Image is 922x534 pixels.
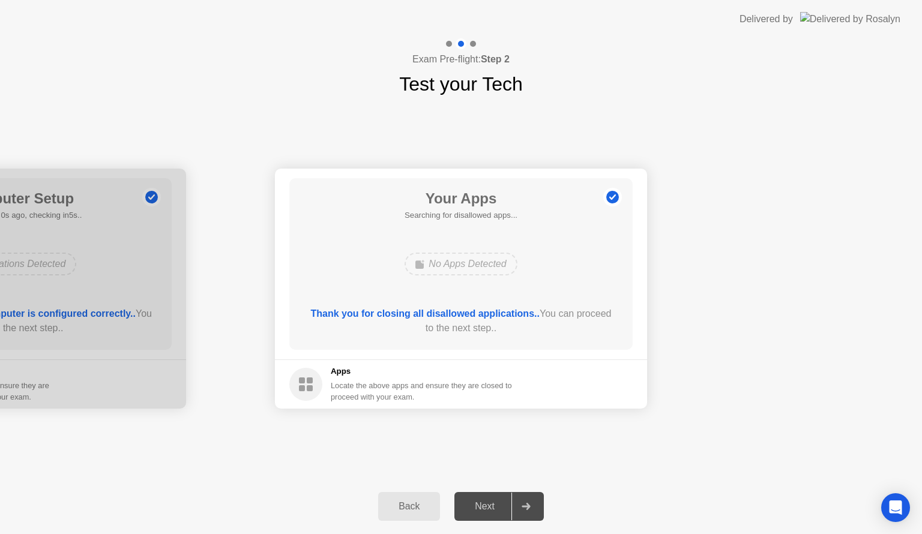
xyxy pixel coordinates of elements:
[412,52,510,67] h4: Exam Pre-flight:
[481,54,510,64] b: Step 2
[311,308,540,319] b: Thank you for closing all disallowed applications..
[800,12,900,26] img: Delivered by Rosalyn
[458,501,511,512] div: Next
[740,12,793,26] div: Delivered by
[307,307,616,335] div: You can proceed to the next step..
[382,501,436,512] div: Back
[378,492,440,521] button: Back
[399,70,523,98] h1: Test your Tech
[881,493,910,522] div: Open Intercom Messenger
[454,492,544,521] button: Next
[405,209,517,221] h5: Searching for disallowed apps...
[405,253,517,275] div: No Apps Detected
[405,188,517,209] h1: Your Apps
[331,365,513,377] h5: Apps
[331,380,513,403] div: Locate the above apps and ensure they are closed to proceed with your exam.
